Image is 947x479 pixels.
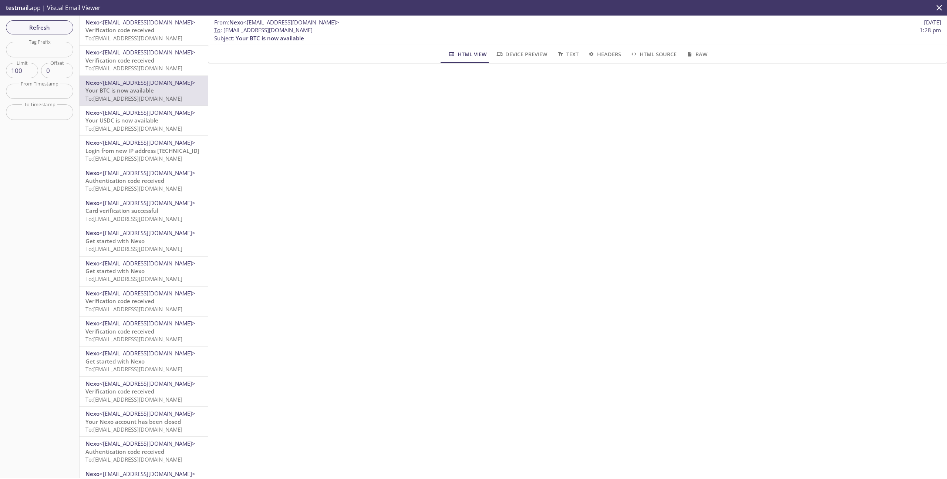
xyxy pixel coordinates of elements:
[80,46,208,75] div: Nexo<[EMAIL_ADDRESS][DOMAIN_NAME]>Verification code receivedTo:[EMAIL_ADDRESS][DOMAIN_NAME]
[100,440,195,447] span: <[EMAIL_ADDRESS][DOMAIN_NAME]>
[85,388,154,395] span: Verification code received
[100,19,195,26] span: <[EMAIL_ADDRESS][DOMAIN_NAME]>
[85,169,100,177] span: Nexo
[6,4,28,12] span: testmail
[100,349,195,357] span: <[EMAIL_ADDRESS][DOMAIN_NAME]>
[85,440,100,447] span: Nexo
[85,215,182,222] span: To: [EMAIL_ADDRESS][DOMAIN_NAME]
[85,396,182,403] span: To: [EMAIL_ADDRESS][DOMAIN_NAME]
[85,229,100,237] span: Nexo
[85,349,100,357] span: Nexo
[85,177,164,184] span: Authentication code received
[100,139,195,146] span: <[EMAIL_ADDRESS][DOMAIN_NAME]>
[85,147,199,154] span: Login from new IP address [TECHNICAL_ID]
[100,48,195,56] span: <[EMAIL_ADDRESS][DOMAIN_NAME]>
[80,76,208,105] div: Nexo<[EMAIL_ADDRESS][DOMAIN_NAME]>Your BTC is now availableTo:[EMAIL_ADDRESS][DOMAIN_NAME]
[85,305,182,313] span: To: [EMAIL_ADDRESS][DOMAIN_NAME]
[85,199,100,207] span: Nexo
[80,437,208,466] div: Nexo<[EMAIL_ADDRESS][DOMAIN_NAME]>Authentication code receivedTo:[EMAIL_ADDRESS][DOMAIN_NAME]
[85,448,164,455] span: Authentication code received
[685,50,707,59] span: Raw
[100,289,195,297] span: <[EMAIL_ADDRESS][DOMAIN_NAME]>
[85,456,182,463] span: To: [EMAIL_ADDRESS][DOMAIN_NAME]
[80,316,208,346] div: Nexo<[EMAIL_ADDRESS][DOMAIN_NAME]>Verification code receivedTo:[EMAIL_ADDRESS][DOMAIN_NAME]
[100,169,195,177] span: <[EMAIL_ADDRESS][DOMAIN_NAME]>
[448,50,486,59] span: HTML View
[100,259,195,267] span: <[EMAIL_ADDRESS][DOMAIN_NAME]>
[85,335,182,343] span: To: [EMAIL_ADDRESS][DOMAIN_NAME]
[100,79,195,86] span: <[EMAIL_ADDRESS][DOMAIN_NAME]>
[496,50,547,59] span: Device Preview
[924,19,941,26] span: [DATE]
[214,26,220,34] span: To
[85,410,100,417] span: Nexo
[80,377,208,406] div: Nexo<[EMAIL_ADDRESS][DOMAIN_NAME]>Verification code receivedTo:[EMAIL_ADDRESS][DOMAIN_NAME]
[214,34,233,42] span: Subject
[229,19,243,26] span: Nexo
[100,410,195,417] span: <[EMAIL_ADDRESS][DOMAIN_NAME]>
[85,319,100,327] span: Nexo
[85,275,182,282] span: To: [EMAIL_ADDRESS][DOMAIN_NAME]
[214,19,228,26] span: From
[80,346,208,376] div: Nexo<[EMAIL_ADDRESS][DOMAIN_NAME]>Get started with NexoTo:[EMAIL_ADDRESS][DOMAIN_NAME]
[100,199,195,207] span: <[EMAIL_ADDRESS][DOMAIN_NAME]>
[85,245,182,252] span: To: [EMAIL_ADDRESS][DOMAIN_NAME]
[85,19,100,26] span: Nexo
[80,16,208,45] div: Nexo<[EMAIL_ADDRESS][DOMAIN_NAME]>Verification code receivedTo:[EMAIL_ADDRESS][DOMAIN_NAME]
[85,267,145,275] span: Get started with Nexo
[80,287,208,316] div: Nexo<[EMAIL_ADDRESS][DOMAIN_NAME]>Verification code receivedTo:[EMAIL_ADDRESS][DOMAIN_NAME]
[214,26,941,42] p: :
[85,139,100,146] span: Nexo
[85,79,100,86] span: Nexo
[85,109,100,116] span: Nexo
[85,259,100,267] span: Nexo
[85,64,182,72] span: To: [EMAIL_ADDRESS][DOMAIN_NAME]
[85,26,154,34] span: Verification code received
[85,380,100,387] span: Nexo
[80,257,208,286] div: Nexo<[EMAIL_ADDRESS][DOMAIN_NAME]>Get started with NexoTo:[EMAIL_ADDRESS][DOMAIN_NAME]
[80,196,208,226] div: Nexo<[EMAIL_ADDRESS][DOMAIN_NAME]>Card verification successfulTo:[EMAIL_ADDRESS][DOMAIN_NAME]
[80,136,208,165] div: Nexo<[EMAIL_ADDRESS][DOMAIN_NAME]>Login from new IP address [TECHNICAL_ID]To:[EMAIL_ADDRESS][DOMA...
[214,19,339,26] span: :
[85,87,154,94] span: Your BTC is now available
[85,426,182,433] span: To: [EMAIL_ADDRESS][DOMAIN_NAME]
[85,125,182,132] span: To: [EMAIL_ADDRESS][DOMAIN_NAME]
[85,237,145,245] span: Get started with Nexo
[85,155,182,162] span: To: [EMAIL_ADDRESS][DOMAIN_NAME]
[100,319,195,327] span: <[EMAIL_ADDRESS][DOMAIN_NAME]>
[85,418,181,425] span: Your Nexo account has been closed
[243,19,339,26] span: <[EMAIL_ADDRESS][DOMAIN_NAME]>
[556,50,578,59] span: Text
[100,109,195,116] span: <[EMAIL_ADDRESS][DOMAIN_NAME]>
[85,289,100,297] span: Nexo
[80,106,208,135] div: Nexo<[EMAIL_ADDRESS][DOMAIN_NAME]>Your USDC is now availableTo:[EMAIL_ADDRESS][DOMAIN_NAME]
[85,117,158,124] span: Your USDC is now available
[100,229,195,237] span: <[EMAIL_ADDRESS][DOMAIN_NAME]>
[85,185,182,192] span: To: [EMAIL_ADDRESS][DOMAIN_NAME]
[80,407,208,436] div: Nexo<[EMAIL_ADDRESS][DOMAIN_NAME]>Your Nexo account has been closedTo:[EMAIL_ADDRESS][DOMAIN_NAME]
[85,365,182,373] span: To: [EMAIL_ADDRESS][DOMAIN_NAME]
[85,57,154,64] span: Verification code received
[80,166,208,196] div: Nexo<[EMAIL_ADDRESS][DOMAIN_NAME]>Authentication code receivedTo:[EMAIL_ADDRESS][DOMAIN_NAME]
[12,23,67,32] span: Refresh
[85,470,100,478] span: Nexo
[920,26,941,34] span: 1:28 pm
[85,297,154,305] span: Verification code received
[85,48,100,56] span: Nexo
[85,207,158,214] span: Card verification successful
[85,34,182,42] span: To: [EMAIL_ADDRESS][DOMAIN_NAME]
[100,380,195,387] span: <[EMAIL_ADDRESS][DOMAIN_NAME]>
[630,50,677,59] span: HTML Source
[6,20,73,34] button: Refresh
[85,358,145,365] span: Get started with Nexo
[85,328,154,335] span: Verification code received
[80,226,208,256] div: Nexo<[EMAIL_ADDRESS][DOMAIN_NAME]>Get started with NexoTo:[EMAIL_ADDRESS][DOMAIN_NAME]
[587,50,621,59] span: Headers
[214,26,313,34] span: : [EMAIL_ADDRESS][DOMAIN_NAME]
[100,470,195,478] span: <[EMAIL_ADDRESS][DOMAIN_NAME]>
[236,34,304,42] span: Your BTC is now available
[85,95,182,102] span: To: [EMAIL_ADDRESS][DOMAIN_NAME]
